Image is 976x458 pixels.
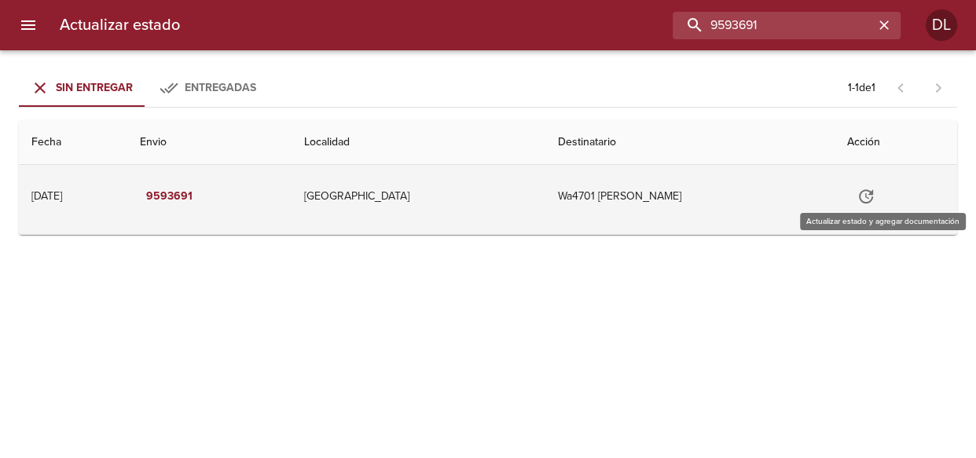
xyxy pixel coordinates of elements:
[140,182,199,211] button: 9593691
[926,9,957,41] div: DL
[292,165,545,228] td: [GEOGRAPHIC_DATA]
[31,189,62,203] div: [DATE]
[19,120,127,165] th: Fecha
[882,79,919,95] span: Pagina anterior
[848,80,875,96] p: 1 - 1 de 1
[9,6,47,44] button: menu
[926,9,957,41] div: Abrir información de usuario
[185,81,256,94] span: Entregadas
[56,81,133,94] span: Sin Entregar
[19,69,270,107] div: Tabs Envios
[127,120,292,165] th: Envio
[146,187,193,207] em: 9593691
[673,12,874,39] input: buscar
[545,120,835,165] th: Destinatario
[60,13,180,38] h6: Actualizar estado
[545,165,835,228] td: Wa4701 [PERSON_NAME]
[292,120,545,165] th: Localidad
[835,120,957,165] th: Acción
[919,69,957,107] span: Pagina siguiente
[19,120,957,235] table: Tabla de envíos del cliente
